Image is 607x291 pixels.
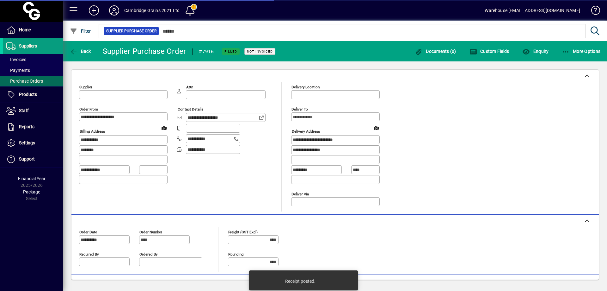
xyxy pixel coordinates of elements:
[106,28,156,34] span: Supplier Purchase Order
[19,124,34,129] span: Reports
[3,65,63,76] a: Payments
[522,49,549,54] span: Enquiry
[371,123,381,133] a: View on map
[19,27,31,32] span: Home
[285,278,316,284] div: Receipt posted.
[228,252,243,256] mat-label: Rounding
[3,119,63,135] a: Reports
[68,25,93,37] button: Filter
[6,79,43,84] span: Purchase Orders
[70,28,91,34] span: Filter
[6,57,26,62] span: Invoices
[415,49,456,54] span: Documents (0)
[3,22,63,38] a: Home
[224,49,237,54] span: Filled
[19,43,37,48] span: Suppliers
[159,123,169,133] a: View on map
[3,135,63,151] a: Settings
[23,189,40,194] span: Package
[19,108,29,113] span: Staff
[562,49,601,54] span: More Options
[79,252,99,256] mat-label: Required by
[139,252,157,256] mat-label: Ordered by
[3,54,63,65] a: Invoices
[79,107,98,111] mat-label: Order from
[68,46,93,57] button: Back
[469,49,509,54] span: Custom Fields
[3,87,63,103] a: Products
[19,140,35,145] span: Settings
[521,46,550,57] button: Enquiry
[291,85,320,89] mat-label: Delivery Location
[19,92,37,97] span: Products
[124,5,180,16] div: Cambridge Grains 2021 Ltd
[79,230,97,234] mat-label: Order date
[84,5,104,16] button: Add
[63,46,98,57] app-page-header-button: Back
[291,192,309,196] mat-label: Deliver via
[103,46,186,56] div: Supplier Purchase Order
[3,151,63,167] a: Support
[18,176,46,181] span: Financial Year
[291,107,308,111] mat-label: Deliver To
[561,46,602,57] button: More Options
[70,49,91,54] span: Back
[468,46,511,57] button: Custom Fields
[199,47,214,57] div: #7916
[3,76,63,86] a: Purchase Orders
[19,156,35,161] span: Support
[414,46,458,57] button: Documents (0)
[104,5,124,16] button: Profile
[186,85,193,89] mat-label: Attn
[247,49,273,54] span: Not Invoiced
[586,1,599,22] a: Knowledge Base
[3,103,63,119] a: Staff
[6,68,30,73] span: Payments
[139,230,162,234] mat-label: Order number
[228,230,258,234] mat-label: Freight (GST excl)
[485,5,580,16] div: Warehouse [EMAIL_ADDRESS][DOMAIN_NAME]
[79,85,92,89] mat-label: Supplier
